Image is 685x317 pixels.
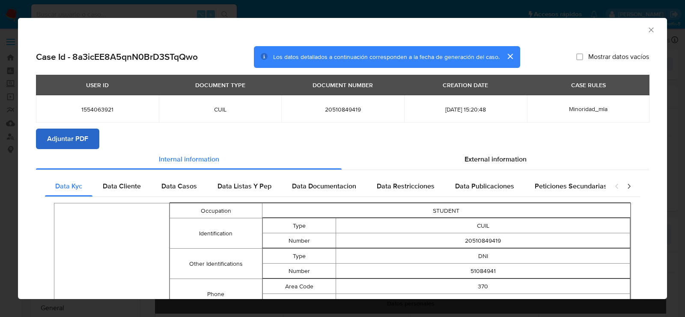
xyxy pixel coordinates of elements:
[262,294,336,309] td: Number
[500,46,520,67] button: cerrar
[170,279,262,309] td: Phone
[336,294,630,309] td: 4784753
[292,106,394,113] span: 20510849419
[588,53,649,61] span: Mostrar datos vacíos
[336,249,630,264] td: DNI
[170,218,262,249] td: Identification
[377,181,435,191] span: Data Restricciones
[336,233,630,248] td: 20510849419
[647,26,655,33] button: Cerrar ventana
[217,181,271,191] span: Data Listas Y Pep
[465,154,527,164] span: External information
[262,203,631,218] td: STUDENT
[45,176,606,197] div: Detailed internal info
[55,181,82,191] span: Data Kyc
[36,51,198,62] h2: Case Id - 8a3icEE8A5qnN0BrD3STqQwo
[47,129,88,148] span: Adjuntar PDF
[262,249,336,264] td: Type
[262,279,336,294] td: Area Code
[438,78,493,92] div: CREATION DATE
[307,78,378,92] div: DOCUMENT NUMBER
[535,181,607,191] span: Peticiones Secundarias
[336,279,630,294] td: 370
[336,218,630,233] td: CUIL
[159,154,219,164] span: Internal information
[569,105,608,113] span: Minoridad_mla
[81,78,114,92] div: USER ID
[414,106,517,113] span: [DATE] 15:20:48
[262,218,336,233] td: Type
[455,181,514,191] span: Data Publicaciones
[36,129,99,149] button: Adjuntar PDF
[576,53,583,60] input: Mostrar datos vacíos
[566,78,611,92] div: CASE RULES
[190,78,250,92] div: DOCUMENT TYPE
[273,53,500,61] span: Los datos detallados a continuación corresponden a la fecha de generación del caso.
[262,233,336,248] td: Number
[336,264,630,279] td: 51084941
[161,181,197,191] span: Data Casos
[18,18,667,299] div: closure-recommendation-modal
[36,149,649,170] div: Detailed info
[46,106,149,113] span: 1554063921
[103,181,141,191] span: Data Cliente
[292,181,356,191] span: Data Documentacion
[170,249,262,279] td: Other Identifications
[169,106,271,113] span: CUIL
[262,264,336,279] td: Number
[170,203,262,218] td: Occupation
